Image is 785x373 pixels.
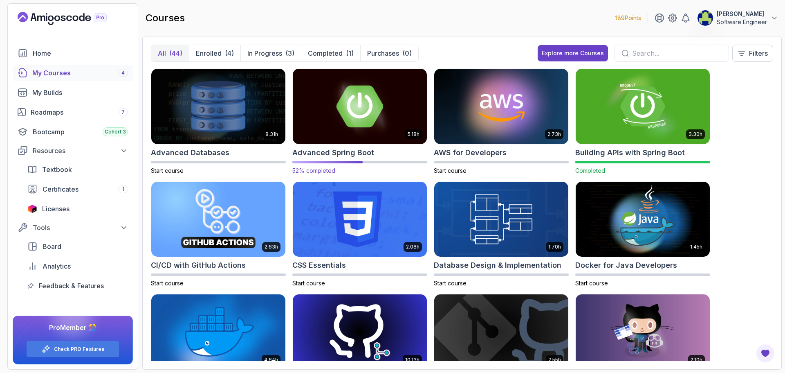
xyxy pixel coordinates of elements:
[42,165,72,174] span: Textbook
[151,45,189,61] button: All(44)
[575,260,677,271] h2: Docker for Java Developers
[39,281,104,291] span: Feedback & Features
[265,131,278,138] p: 8.31h
[54,346,104,353] a: Check PRO Features
[434,147,507,158] h2: AWS for Developers
[434,182,568,257] img: Database Design & Implementation card
[434,260,561,271] h2: Database Design & Implementation
[697,10,778,26] button: user profile image[PERSON_NAME]Software Engineer
[151,69,285,144] img: Advanced Databases card
[346,48,354,58] div: (1)
[301,45,360,61] button: Completed(1)
[33,48,128,58] div: Home
[405,357,419,363] p: 10.13h
[13,84,133,101] a: builds
[33,146,128,156] div: Resources
[576,182,710,257] img: Docker for Java Developers card
[146,11,185,25] h2: courses
[32,88,128,97] div: My Builds
[548,244,561,250] p: 1.70h
[122,186,124,192] span: 1
[575,167,605,174] span: Completed
[402,48,412,58] div: (0)
[31,107,128,117] div: Roadmaps
[360,45,418,61] button: Purchases(0)
[26,341,119,357] button: Check PRO Features
[408,131,419,138] p: 5.18h
[121,109,125,115] span: 7
[13,124,133,140] a: bootcamp
[547,131,561,138] p: 2.73h
[292,260,346,271] h2: CSS Essentials
[151,182,285,257] img: CI/CD with GitHub Actions card
[292,68,427,175] a: Advanced Spring Boot card5.18hAdvanced Spring Boot52% completed
[548,357,561,363] p: 2.55h
[615,14,641,22] p: 189 Points
[33,127,128,137] div: Bootcamp
[575,68,710,175] a: Building APIs with Spring Boot card3.30hBuilding APIs with Spring BootCompleted
[18,12,126,25] a: Landing page
[13,45,133,61] a: home
[292,167,335,174] span: 52% completed
[105,129,126,135] span: Cohort 3
[576,294,710,370] img: GitHub Toolkit card
[434,294,568,370] img: Git & GitHub Fundamentals card
[293,294,427,370] img: Git for Professionals card
[151,147,229,158] h2: Advanced Databases
[576,69,710,144] img: Building APIs with Spring Boot card
[292,147,374,158] h2: Advanced Spring Boot
[538,45,608,61] button: Explore more Courses
[264,357,278,363] p: 4.64h
[43,261,71,271] span: Analytics
[13,220,133,235] button: Tools
[293,182,427,257] img: CSS Essentials card
[406,244,419,250] p: 2.08h
[434,69,568,144] img: AWS for Developers card
[732,45,773,62] button: Filters
[22,278,133,294] a: feedback
[151,260,246,271] h2: CI/CD with GitHub Actions
[13,143,133,158] button: Resources
[225,48,234,58] div: (4)
[698,10,713,26] img: user profile image
[27,205,37,213] img: jetbrains icon
[22,201,133,217] a: licenses
[22,161,133,178] a: textbook
[151,167,184,174] span: Start course
[575,147,685,158] h2: Building APIs with Spring Boot
[43,184,78,194] span: Certificates
[289,67,430,146] img: Advanced Spring Boot card
[285,48,294,58] div: (3)
[367,48,399,58] p: Purchases
[434,167,467,174] span: Start course
[189,45,240,61] button: Enrolled(4)
[434,280,467,287] span: Start course
[121,70,125,76] span: 4
[169,48,182,58] div: (44)
[22,181,133,197] a: certificates
[756,344,775,363] button: Open Feedback Button
[151,280,184,287] span: Start course
[292,280,325,287] span: Start course
[717,10,767,18] p: [PERSON_NAME]
[196,48,222,58] p: Enrolled
[265,244,278,250] p: 2.63h
[33,223,128,233] div: Tools
[691,357,702,363] p: 2.10h
[575,280,608,287] span: Start course
[158,48,166,58] p: All
[42,204,70,214] span: Licenses
[690,244,702,250] p: 1.45h
[542,49,604,57] div: Explore more Courses
[308,48,343,58] p: Completed
[717,18,767,26] p: Software Engineer
[247,48,282,58] p: In Progress
[43,242,61,251] span: Board
[749,48,768,58] p: Filters
[13,65,133,81] a: courses
[240,45,301,61] button: In Progress(3)
[13,104,133,120] a: roadmaps
[22,258,133,274] a: analytics
[22,238,133,255] a: board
